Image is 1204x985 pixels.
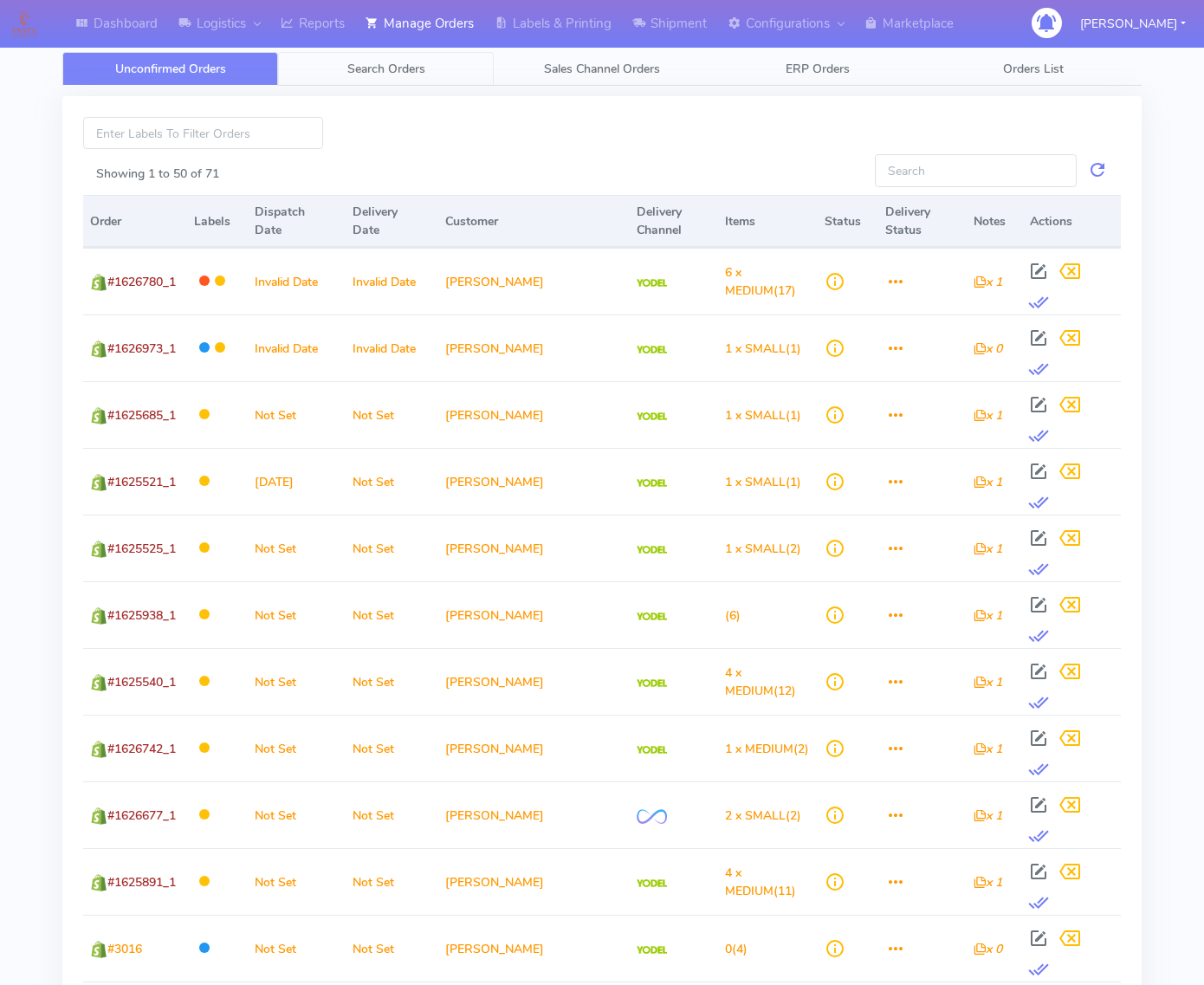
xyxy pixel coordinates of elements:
td: Invalid Date [346,248,438,314]
td: Not Set [346,915,438,982]
i: x 1 [974,674,1002,690]
td: Not Set [346,648,438,715]
img: Yodel [637,746,667,755]
span: Orders List [1003,61,1064,77]
td: [DATE] [248,448,346,515]
img: Yodel [637,346,667,354]
img: Yodel [637,412,667,421]
th: Dispatch Date [248,195,346,248]
span: #1625521_1 [107,474,176,490]
td: Not Set [346,448,438,515]
i: x 1 [974,407,1002,424]
span: Sales Channel Orders [544,61,660,77]
th: Customer [438,195,630,248]
img: Yodel [637,479,667,488]
span: #1625540_1 [107,674,176,690]
td: Not Set [346,715,438,781]
td: Not Set [346,381,438,448]
button: [PERSON_NAME] [1067,6,1199,42]
i: x 1 [974,607,1002,624]
td: [PERSON_NAME] [438,248,630,314]
td: Not Set [248,581,346,648]
td: Invalid Date [346,314,438,381]
td: [PERSON_NAME] [438,781,630,848]
i: x 0 [974,340,1002,357]
th: Status [818,195,878,248]
span: 4 x MEDIUM [725,865,774,899]
span: ERP Orders [786,61,850,77]
td: Not Set [248,715,346,781]
span: Search Orders [347,61,425,77]
th: Notes [967,195,1023,248]
ul: Tabs [62,52,1142,86]
span: (17) [725,264,796,299]
span: #1625891_1 [107,874,176,891]
span: #3016 [107,941,142,957]
span: (1) [725,407,801,424]
span: #1625938_1 [107,607,176,624]
span: 1 x SMALL [725,474,786,490]
td: [PERSON_NAME] [438,715,630,781]
span: 1 x SMALL [725,340,786,357]
td: Not Set [346,848,438,915]
img: Yodel [637,679,667,688]
span: Unconfirmed Orders [115,61,226,77]
td: [PERSON_NAME] [438,581,630,648]
span: (2) [725,541,801,557]
span: 1 x MEDIUM [725,741,793,757]
img: Yodel [637,612,667,621]
td: Not Set [346,781,438,848]
td: Not Set [248,381,346,448]
i: x 1 [974,474,1002,490]
td: Not Set [346,515,438,581]
td: Not Set [248,915,346,982]
td: [PERSON_NAME] [438,448,630,515]
span: (2) [725,807,801,824]
td: Invalid Date [248,314,346,381]
img: Yodel [637,946,667,955]
th: Actions [1023,195,1121,248]
td: [PERSON_NAME] [438,314,630,381]
th: Order [83,195,187,248]
img: OnFleet [637,809,667,824]
span: #1625685_1 [107,407,176,424]
td: [PERSON_NAME] [438,848,630,915]
th: Delivery Channel [630,195,718,248]
th: Items [718,195,819,248]
input: Search [875,154,1078,186]
span: #1626973_1 [107,340,176,357]
label: Showing 1 to 50 of 71 [96,165,219,183]
td: [PERSON_NAME] [438,915,630,982]
i: x 1 [974,741,1002,757]
th: Delivery Date [346,195,438,248]
span: #1626677_1 [107,807,176,824]
span: (1) [725,340,801,357]
i: x 1 [974,874,1002,891]
span: (2) [725,741,809,757]
i: x 1 [974,807,1002,824]
img: Yodel [637,546,667,554]
span: 2 x SMALL [725,807,786,824]
span: #1625525_1 [107,541,176,557]
span: #1626742_1 [107,741,176,757]
span: 4 x MEDIUM [725,664,774,699]
td: [PERSON_NAME] [438,648,630,715]
span: 1 x SMALL [725,541,786,557]
span: 1 x SMALL [725,407,786,424]
i: x 0 [974,941,1002,957]
td: [PERSON_NAME] [438,381,630,448]
th: Delivery Status [878,195,967,248]
td: Not Set [248,515,346,581]
i: x 1 [974,274,1002,290]
span: (6) [725,607,741,624]
i: x 1 [974,541,1002,557]
span: (1) [725,474,801,490]
span: 0 [725,941,732,957]
span: (11) [725,865,796,899]
td: Not Set [248,781,346,848]
img: Yodel [637,879,667,888]
th: Labels [187,195,248,248]
span: (4) [725,941,748,957]
img: Yodel [637,279,667,288]
td: Invalid Date [248,248,346,314]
